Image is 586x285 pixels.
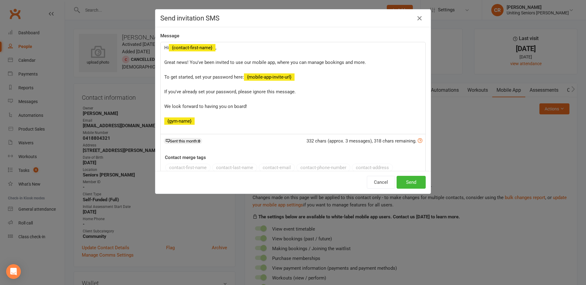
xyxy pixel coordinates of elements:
div: 332 chars (approx. 3 messages), 318 chars remaining. [306,137,422,145]
button: Close [415,13,424,23]
label: Message [160,32,179,39]
button: Send [397,176,426,189]
h4: Send invitation SMS [160,14,426,22]
label: Contact merge tags [165,154,206,161]
span: If you've already set your password, please ignore this message. [164,89,296,94]
span: Hi [164,45,169,50]
span: , [215,45,216,50]
div: Open Intercom Messenger [6,264,21,279]
button: Cancel [367,176,395,189]
strong: 0 [198,139,200,143]
span: We look forward to having you on board! [164,104,247,109]
span: Great news! You've been invited to use our mobile app, where you can manage bookings and more. [164,60,366,65]
div: Sent this month: [164,138,202,144]
span: To get started, set your password here: [164,74,244,80]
